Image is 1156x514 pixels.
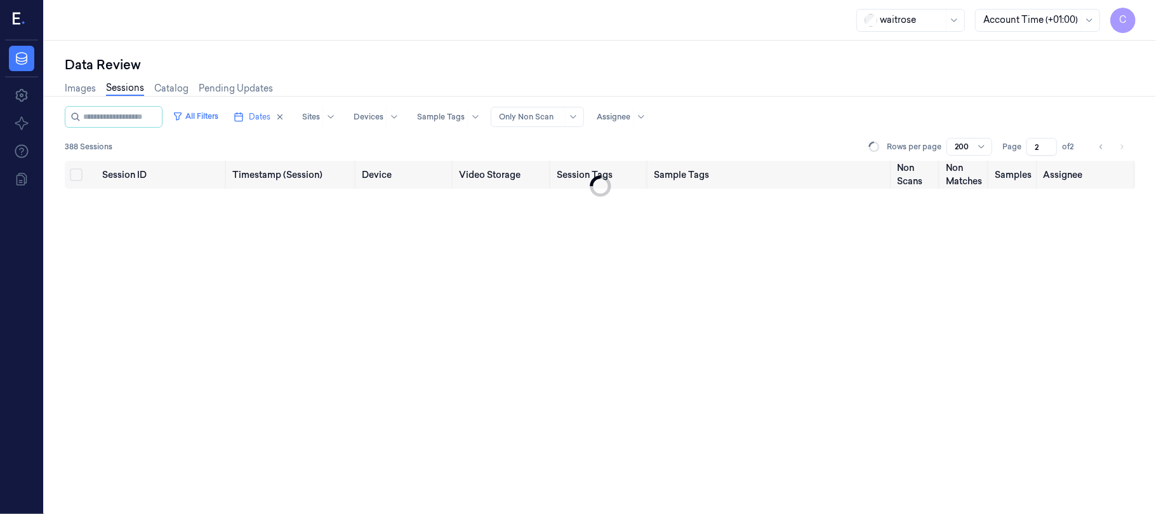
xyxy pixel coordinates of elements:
div: Data Review [65,56,1136,74]
button: All Filters [168,106,223,126]
th: Assignee [1039,161,1136,189]
th: Non Matches [941,161,990,189]
a: Images [65,82,96,95]
span: Page [1002,141,1021,152]
th: Session ID [97,161,227,189]
th: Timestamp (Session) [227,161,357,189]
th: Sample Tags [649,161,892,189]
a: Sessions [106,81,144,96]
nav: pagination [1093,138,1131,156]
a: Pending Updates [199,82,273,95]
p: Rows per page [887,141,941,152]
a: Catalog [154,82,189,95]
th: Samples [990,161,1039,189]
th: Session Tags [552,161,649,189]
button: Dates [229,107,289,127]
th: Non Scans [893,161,941,189]
th: Device [357,161,454,189]
button: Go to previous page [1093,138,1110,156]
span: of 2 [1062,141,1082,152]
button: C [1110,8,1136,33]
span: 388 Sessions [65,141,112,152]
button: Select all [70,168,83,181]
span: Dates [249,111,270,123]
th: Video Storage [454,161,551,189]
